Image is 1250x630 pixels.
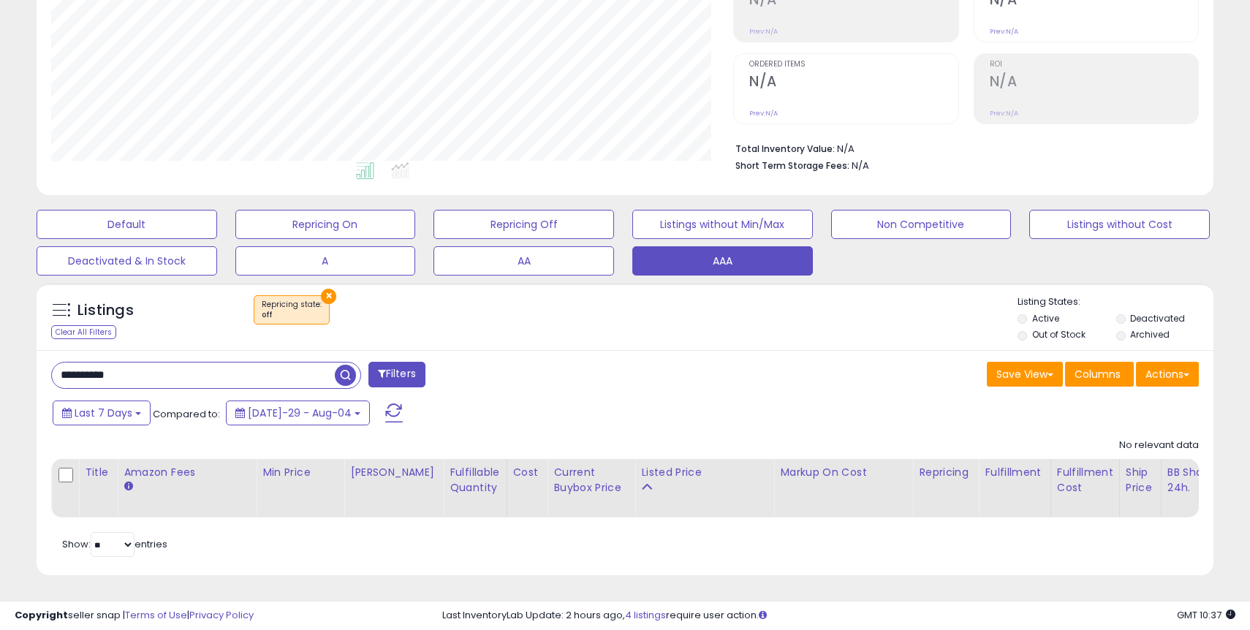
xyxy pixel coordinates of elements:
[189,608,254,622] a: Privacy Policy
[124,465,250,480] div: Amazon Fees
[53,401,151,425] button: Last 7 Days
[15,609,254,623] div: seller snap | |
[235,210,416,239] button: Repricing On
[433,246,614,276] button: AA
[321,289,336,304] button: ×
[1130,328,1170,341] label: Archived
[85,465,111,480] div: Title
[749,61,958,69] span: Ordered Items
[51,325,116,339] div: Clear All Filters
[262,299,322,321] span: Repricing state :
[749,109,778,118] small: Prev: N/A
[15,608,68,622] strong: Copyright
[1075,367,1121,382] span: Columns
[153,407,220,421] span: Compared to:
[1032,312,1059,325] label: Active
[1057,465,1113,496] div: Fulfillment Cost
[62,537,167,551] span: Show: entries
[262,310,322,320] div: off
[990,61,1198,69] span: ROI
[987,362,1063,387] button: Save View
[749,73,958,93] h2: N/A
[553,465,629,496] div: Current Buybox Price
[735,143,835,155] b: Total Inventory Value:
[1130,312,1185,325] label: Deactivated
[774,459,913,517] th: The percentage added to the cost of goods (COGS) that forms the calculator for Min & Max prices.
[985,465,1044,480] div: Fulfillment
[749,27,778,36] small: Prev: N/A
[226,401,370,425] button: [DATE]-29 - Aug-04
[77,300,134,321] h5: Listings
[632,246,813,276] button: AAA
[735,159,849,172] b: Short Term Storage Fees:
[350,465,437,480] div: [PERSON_NAME]
[368,362,425,387] button: Filters
[37,210,217,239] button: Default
[262,465,338,480] div: Min Price
[1126,465,1155,496] div: Ship Price
[442,609,1236,623] div: Last InventoryLab Update: 2 hours ago, require user action.
[1136,362,1199,387] button: Actions
[1032,328,1086,341] label: Out of Stock
[990,109,1018,118] small: Prev: N/A
[1018,295,1213,309] p: Listing States:
[919,465,972,480] div: Repricing
[450,465,500,496] div: Fulfillable Quantity
[1065,362,1134,387] button: Columns
[1167,465,1221,496] div: BB Share 24h.
[990,73,1198,93] h2: N/A
[990,27,1018,36] small: Prev: N/A
[124,480,132,493] small: Amazon Fees.
[433,210,614,239] button: Repricing Off
[1029,210,1210,239] button: Listings without Cost
[780,465,906,480] div: Markup on Cost
[125,608,187,622] a: Terms of Use
[513,465,542,480] div: Cost
[735,139,1188,156] li: N/A
[759,610,767,620] i: Click here to read more about un-synced listings.
[852,159,869,172] span: N/A
[248,406,352,420] span: [DATE]-29 - Aug-04
[75,406,132,420] span: Last 7 Days
[235,246,416,276] button: A
[625,608,666,622] a: 4 listings
[641,465,768,480] div: Listed Price
[37,246,217,276] button: Deactivated & In Stock
[1119,439,1199,452] div: No relevant data
[831,210,1012,239] button: Non Competitive
[1177,608,1235,622] span: 2025-08-12 10:37 GMT
[632,210,813,239] button: Listings without Min/Max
